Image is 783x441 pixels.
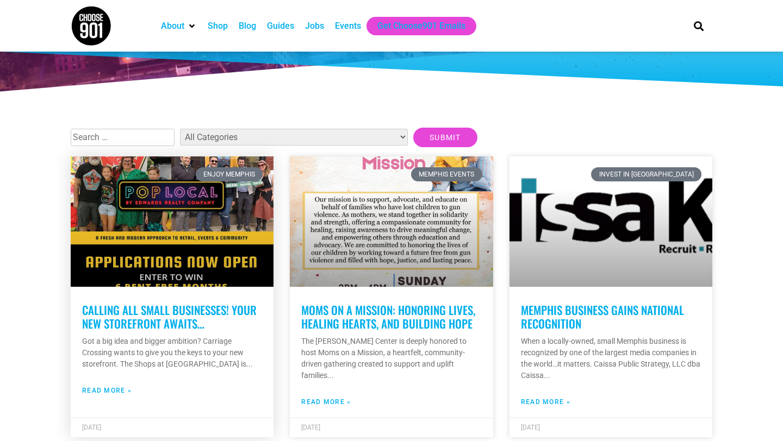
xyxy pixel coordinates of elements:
[411,167,482,181] div: Memphis Events
[335,20,361,33] a: Events
[413,128,477,147] input: Submit
[301,336,481,381] p: The [PERSON_NAME] Center is deeply honored to host Moms on a Mission, a heartfelt, community-driv...
[521,397,570,407] a: Read more about Memphis Business Gains National Recognition
[208,20,228,33] a: Shop
[161,20,184,33] a: About
[301,424,320,431] span: [DATE]
[690,17,708,35] div: Search
[521,301,684,332] a: Memphis Business Gains National Recognition
[521,336,701,381] p: When a locally-owned, small Memphis business is recognized by one of the largest media companies ...
[377,20,465,33] a: Get Choose901 Emails
[591,167,701,181] div: Invest in [GEOGRAPHIC_DATA]
[305,20,324,33] a: Jobs
[156,17,675,35] nav: Main nav
[267,20,294,33] a: Guides
[301,301,475,332] a: Moms on a Mission: Honoring Lives, Healing Hearts, and Building Hope
[82,301,257,332] a: Calling all small businesses! Your new storefront awaits…
[521,424,540,431] span: [DATE]
[196,167,263,181] div: Enjoy Memphis
[82,424,101,431] span: [DATE]
[82,336,262,370] p: Got a big idea and bigger ambition? Carriage Crossing wants to give you the keys to your new stor...
[82,386,132,395] a: Read more about Calling all small businesses! Your new storefront awaits…
[239,20,256,33] a: Blog
[156,17,202,35] div: About
[71,129,175,146] input: Search …
[301,397,351,407] a: Read more about Moms on a Mission: Honoring Lives, Healing Hearts, and Building Hope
